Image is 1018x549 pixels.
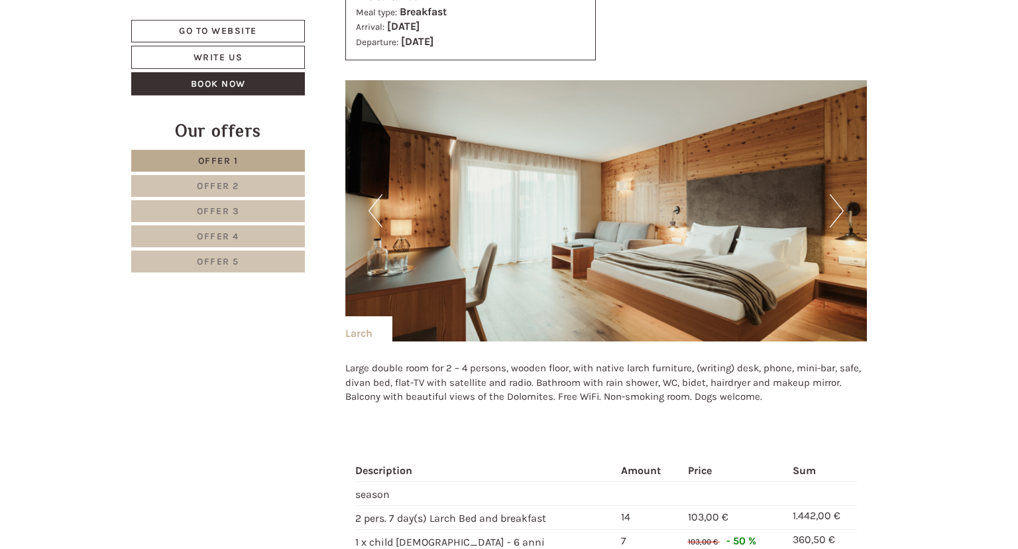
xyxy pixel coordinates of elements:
[387,20,420,32] b: [DATE]
[198,155,239,166] span: Offer 1
[355,461,616,481] th: Description
[830,194,844,227] button: Next
[356,37,398,47] small: Departure:
[683,461,787,481] th: Price
[345,316,392,341] div: Larch
[787,506,857,530] td: 1.442,00 €
[401,35,433,48] b: [DATE]
[10,36,160,76] div: Hello, how can we help you?
[688,511,728,523] span: 103,00 €
[197,256,239,267] span: Offer 5
[355,482,616,506] td: season
[400,5,447,18] b: Breakfast
[131,119,305,143] div: Our offers
[131,72,305,95] a: Book now
[356,7,397,17] small: Meal type:
[345,80,868,341] img: image
[726,534,756,547] span: - 50 %
[197,231,239,242] span: Offer 4
[616,461,682,481] th: Amount
[20,38,154,49] div: Hotel B&B Feldmessner
[355,506,616,530] td: 2 pers. 7 day(s) Larch Bed and breakfast
[451,349,521,373] button: Send
[197,206,240,217] span: Offer 3
[20,64,154,74] small: 20:40
[616,506,682,530] td: 14
[368,194,382,227] button: Previous
[131,46,305,69] a: Write us
[237,10,284,32] div: [DATE]
[688,537,718,546] span: 103,00 €
[345,361,868,404] p: Large double room for 2 – 4 persons, wooden floor, with native larch furniture, (writing) desk, p...
[787,461,857,481] th: Sum
[197,180,239,192] span: Offer 2
[131,20,305,42] a: Go to website
[356,22,384,32] small: Arrival:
